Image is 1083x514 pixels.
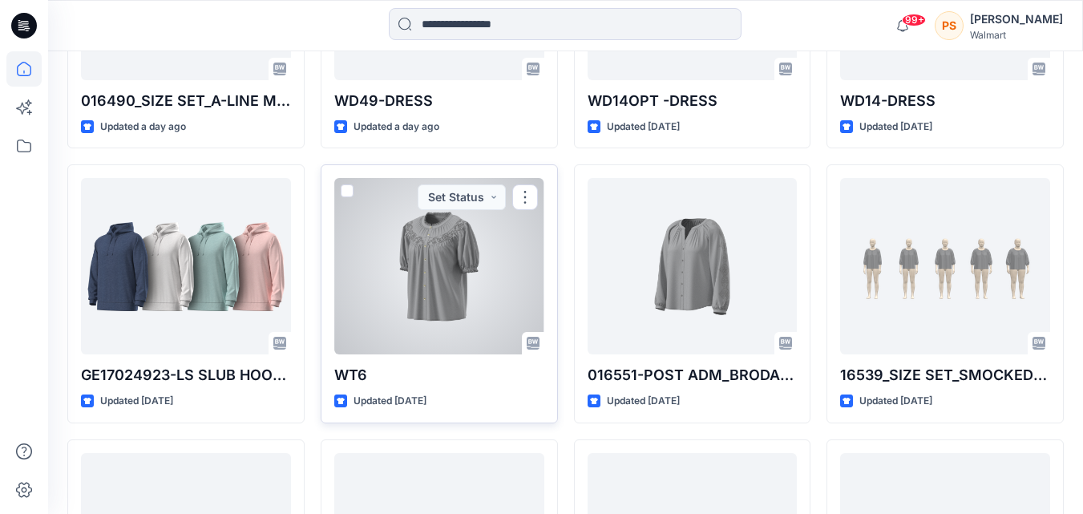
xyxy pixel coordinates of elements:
p: Updated [DATE] [100,393,173,410]
div: [PERSON_NAME] [970,10,1063,29]
p: Updated a day ago [100,119,186,136]
div: PS [935,11,964,40]
div: Walmart [970,29,1063,41]
p: WT6 [334,364,544,387]
span: 99+ [902,14,926,26]
a: WT6 [334,178,544,354]
p: WD14-DRESS [840,90,1050,112]
p: Updated [DATE] [859,393,932,410]
p: Updated [DATE] [607,393,680,410]
p: 016551-POST ADM_BRODARIE ANGALIS BLOUSE [588,364,798,387]
p: 16539_SIZE SET_SMOCKED NECK 34 SLV TOP [840,364,1050,387]
a: 16539_SIZE SET_SMOCKED NECK 34 SLV TOP [840,178,1050,354]
p: 016490_SIZE SET_A-LINE MINI DRESS DOUBLE CLOTH [81,90,291,112]
a: 016551-POST ADM_BRODARIE ANGALIS BLOUSE [588,178,798,354]
p: Updated [DATE] [354,393,426,410]
p: Updated [DATE] [859,119,932,136]
p: WD14OPT -DRESS [588,90,798,112]
a: GE17024923-LS SLUB HOODIE-DOWN-REG [81,178,291,354]
p: Updated a day ago [354,119,439,136]
p: WD49-DRESS [334,90,544,112]
p: GE17024923-LS SLUB HOODIE-DOWN-REG [81,364,291,387]
p: Updated [DATE] [607,119,680,136]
